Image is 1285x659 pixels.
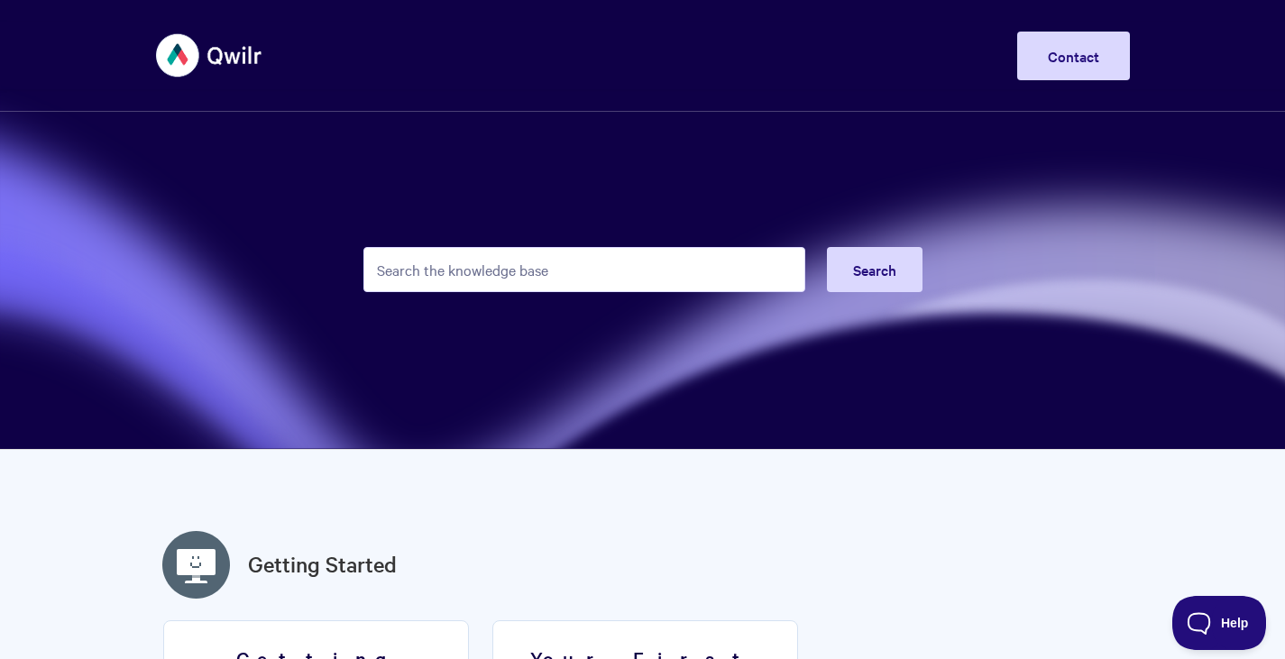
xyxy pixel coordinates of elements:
button: Search [827,247,922,292]
a: Getting Started [248,548,397,581]
input: Search the knowledge base [363,247,805,292]
a: Contact [1017,32,1130,80]
span: Search [853,260,896,279]
img: Qwilr Help Center [156,22,263,89]
iframe: Toggle Customer Support [1172,596,1267,650]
